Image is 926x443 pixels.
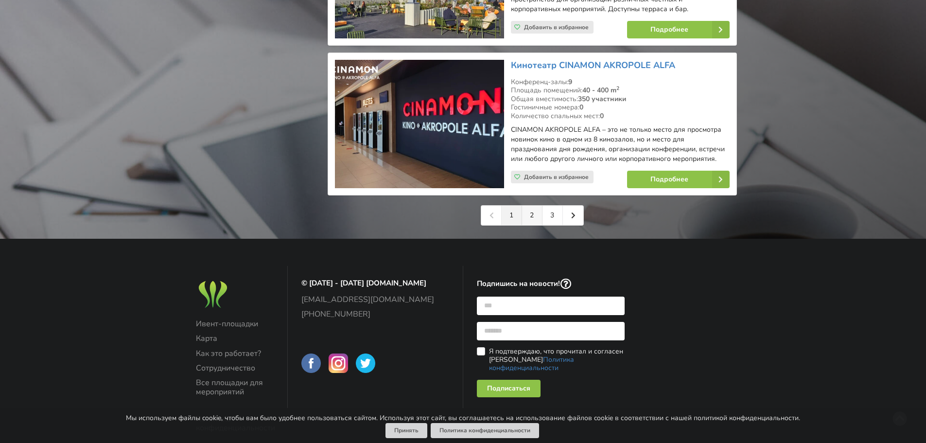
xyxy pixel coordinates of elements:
[502,206,522,225] a: 1
[511,86,730,95] div: Площадь помещений:
[196,378,274,396] a: Все площадки для мероприятий
[524,173,589,181] span: Добавить в избранное
[627,171,730,188] a: Подробнее
[524,23,589,31] span: Добавить в избранное
[511,95,730,104] div: Общая вместимость:
[196,319,274,328] a: Ивент-площадки
[385,423,427,438] button: Принять
[301,295,450,304] a: [EMAIL_ADDRESS][DOMAIN_NAME]
[578,94,626,104] strong: 350 участники
[196,349,274,358] a: Как это работает?
[568,77,572,87] strong: 9
[356,354,375,373] img: BalticMeetingRooms on Twitter
[196,334,274,343] a: Карта
[522,206,542,225] a: 2
[301,310,450,319] a: [PHONE_NUMBER]
[301,279,450,288] p: © [DATE] - [DATE] [DOMAIN_NAME]
[477,347,625,372] label: Я подтверждаю, что прочитал и согласен [PERSON_NAME]
[582,86,619,95] strong: 40 - 400 m
[329,354,348,373] img: BalticMeetingRooms on Instagram
[511,59,675,71] a: Кинотеатр CINAMON AKROPOLE ALFA
[301,354,321,373] img: BalticMeetingRooms on Facebook
[431,423,539,438] a: Политика конфиденциальности
[542,206,563,225] a: 3
[196,364,274,372] a: Сотрудничество
[511,103,730,112] div: Гостиничные номера:
[511,125,730,164] p: CINAMON AKROPOLE ALFA – это не только место для просмотра новинок кино в одном из 8 кинозалов, но...
[600,111,604,121] strong: 0
[579,103,583,112] strong: 0
[489,355,574,372] a: Политика конфиденциальности
[335,60,504,189] img: Необычные места | Рига | Кинотеатр CINAMON AKROPOLE ALFA
[511,78,730,87] div: Конференц-залы:
[627,21,730,38] a: Подробнее
[511,112,730,121] div: Количество спальных мест:
[196,279,230,310] img: Baltic Meeting Rooms
[477,279,625,290] p: Подпишись на новости!
[477,380,541,397] div: Подписаться
[616,85,619,92] sup: 2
